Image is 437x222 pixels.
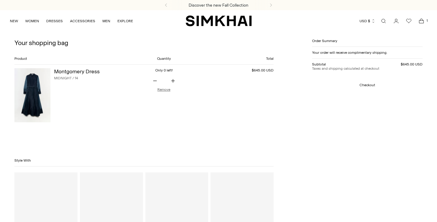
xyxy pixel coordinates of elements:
[157,87,170,92] button: Remove
[14,39,68,47] h1: Your shopping bag
[378,15,390,27] a: Open search modal
[127,56,201,61] div: Quantity
[390,15,402,27] a: Go to the account page
[150,75,160,87] button: Subtract product quantity
[168,75,178,87] button: Add product quantity
[102,14,110,28] a: MEN
[46,14,63,28] a: DRESSES
[186,15,252,27] a: SIMKHAI
[117,14,133,28] a: EXPLORE
[401,62,423,66] span: $645.00 USD
[201,56,274,61] div: Total
[312,39,423,47] h3: Order Summary
[312,66,423,71] p: Taxes and shipping calculated at checkout
[14,56,50,61] div: Product
[312,145,402,190] iframe: PayPal-paypal
[14,155,274,166] h3: Style With
[70,14,95,28] a: ACCESSORIES
[312,99,402,144] iframe: PayPal-paypal
[25,14,39,28] a: WOMEN
[189,3,248,8] a: Discover the new Fall Collection
[54,76,100,80] p: MIDNIGHT / 14
[360,14,375,28] button: USD $
[54,68,100,75] a: Montgomery Dress
[312,50,387,55] h4: Your order will receive complimentary shipping.
[312,62,326,66] h3: Subtotal
[157,75,171,87] input: Product quantity
[129,68,198,72] p: Only 0 left!
[403,15,415,27] a: Wishlist
[424,18,430,23] span: 1
[415,15,427,27] a: Open cart modal
[10,14,18,28] a: NEW
[312,78,423,92] button: Checkout
[249,68,274,72] span: $645.00 USD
